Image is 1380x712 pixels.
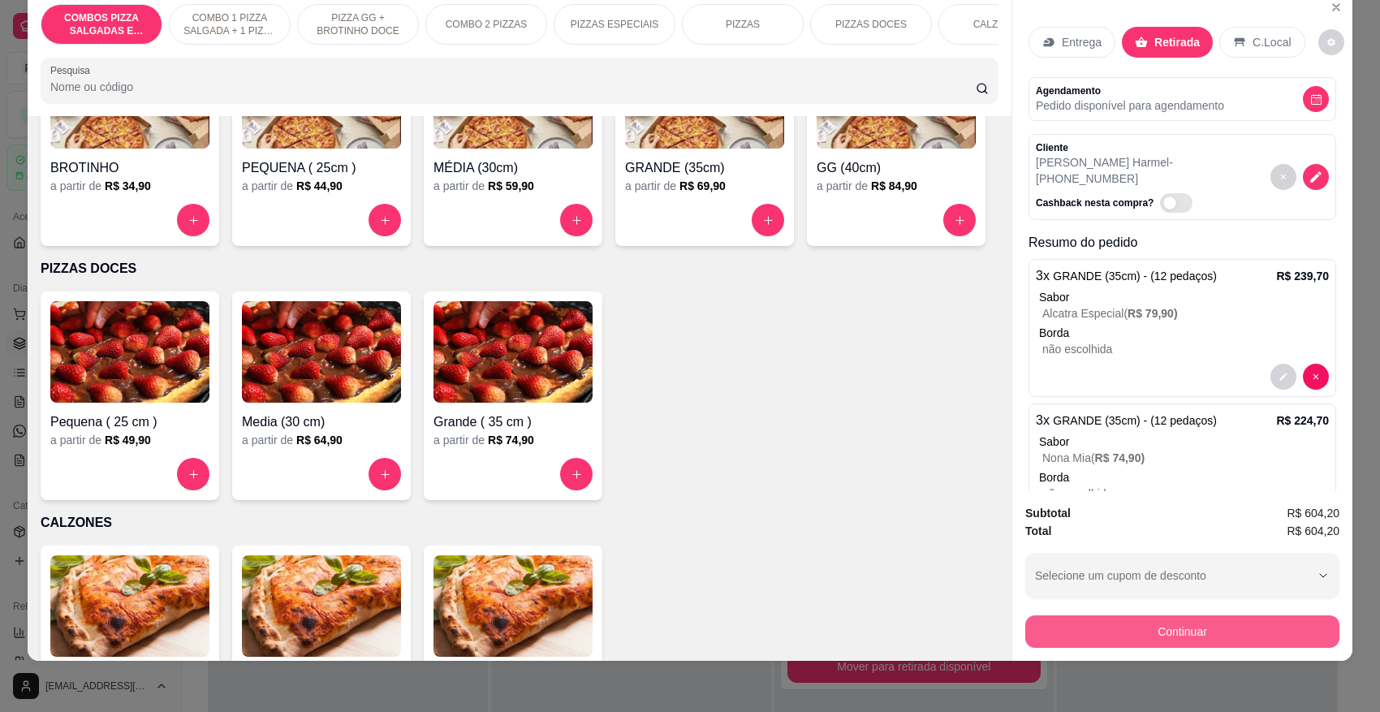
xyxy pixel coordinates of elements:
p: Entrega [1062,34,1102,50]
img: product-image [50,301,209,403]
h6: R$ 84,90 [871,178,917,194]
button: increase-product-quantity [752,204,784,236]
div: a partir de [433,432,593,448]
div: a partir de [242,432,401,448]
span: R$ 74,90 ) [1095,451,1145,464]
button: increase-product-quantity [177,458,209,490]
p: CALZONES [41,513,998,533]
label: Pesquisa [50,63,96,77]
p: Borda [1039,469,1329,485]
p: Alcatra Especial ( [1042,305,1329,321]
p: PIZZAS DOCES [835,18,907,31]
img: product-image [242,301,401,403]
div: a partir de [50,432,209,448]
p: Pedido disponível para agendamento [1036,97,1224,114]
div: a partir de [817,178,976,194]
p: PIZZAS ESPECIAIS [571,18,659,31]
img: product-image [433,301,593,403]
button: increase-product-quantity [369,204,401,236]
img: product-image [242,555,401,657]
button: increase-product-quantity [369,458,401,490]
h6: R$ 49,90 [105,432,151,448]
p: R$ 224,70 [1276,412,1329,429]
p: Cashback nesta compra? [1036,196,1154,209]
h6: R$ 34,90 [105,178,151,194]
p: 3 x [1036,266,1217,286]
p: PIZZA GG + BROTINHO DOCE [311,11,405,37]
h4: PEQUENA ( 25cm ) [242,158,401,178]
h4: Pequena ( 25 cm ) [50,412,209,432]
h4: BROTINHO [50,158,209,178]
h6: R$ 64,90 [296,432,343,448]
p: Agendamento [1036,84,1224,97]
span: GRANDE (35cm) - (12 pedaços) [1053,414,1217,427]
div: a partir de [50,178,209,194]
div: Sabor [1039,434,1329,450]
div: a partir de [242,178,401,194]
p: COMBO 1 PIZZA SALGADA + 1 PIZZA DOCE [183,11,277,37]
p: PIZZAS [726,18,760,31]
span: R$ 604,20 [1287,522,1339,540]
h6: R$ 59,90 [488,178,534,194]
strong: Total [1025,524,1051,537]
h4: GRANDE (35cm) [625,158,784,178]
p: [PERSON_NAME] Harmel - [PHONE_NUMBER] [1036,154,1270,187]
button: increase-product-quantity [560,458,593,490]
p: COMBOS PIZZA SALGADAS E DOCES [54,11,149,37]
p: CALZONES [973,18,1026,31]
button: increase-product-quantity [560,204,593,236]
p: Resumo do pedido [1029,233,1336,252]
button: decrease-product-quantity [1270,364,1296,390]
button: decrease-product-quantity [1303,164,1329,190]
h4: GG (40cm) [817,158,976,178]
div: a partir de [625,178,784,194]
span: R$ 604,20 [1287,504,1339,522]
button: decrease-product-quantity [1270,164,1296,190]
h6: R$ 74,90 [488,432,534,448]
p: COMBO 2 PIZZAS [446,18,528,31]
img: product-image [433,555,593,657]
div: a partir de [433,178,593,194]
img: product-image [50,555,209,657]
h4: Grande ( 35 cm ) [433,412,593,432]
h6: R$ 69,90 [679,178,726,194]
p: não escolhida [1042,341,1329,357]
span: GRANDE (35cm) - (12 pedaços) [1053,270,1217,283]
span: R$ 79,90 ) [1128,307,1178,320]
p: Retirada [1154,34,1200,50]
label: Automatic updates [1160,193,1199,213]
p: C.Local [1253,34,1291,50]
button: decrease-product-quantity [1318,29,1344,55]
p: 3 x [1036,411,1217,430]
p: R$ 239,70 [1276,268,1329,284]
h6: R$ 44,90 [296,178,343,194]
input: Pesquisa [50,79,976,95]
h4: MÉDIA (30cm) [433,158,593,178]
button: Continuar [1025,615,1339,648]
button: increase-product-quantity [177,204,209,236]
button: decrease-product-quantity [1303,364,1329,390]
p: Borda [1039,325,1329,341]
h4: Media (30 cm) [242,412,401,432]
div: Sabor [1039,289,1329,305]
button: Selecione um cupom de desconto [1025,553,1339,598]
p: PIZZAS DOCES [41,259,998,278]
button: increase-product-quantity [943,204,976,236]
p: Nona Mia ( [1042,450,1329,466]
p: não escolhida [1042,485,1329,502]
strong: Subtotal [1025,507,1071,520]
p: Cliente [1036,141,1270,154]
button: decrease-product-quantity [1303,86,1329,112]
